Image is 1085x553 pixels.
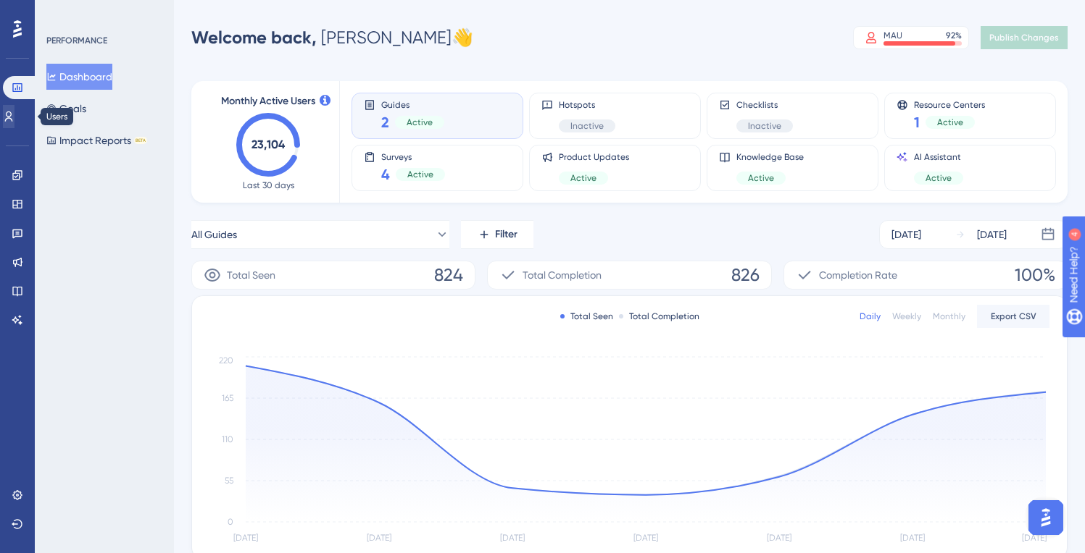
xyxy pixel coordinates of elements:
[731,263,760,287] span: 826
[228,517,233,527] tspan: 0
[191,27,317,48] span: Welcome back,
[191,26,473,49] div: [PERSON_NAME] 👋
[225,476,233,486] tspan: 55
[46,64,112,90] button: Dashboard
[46,35,107,46] div: PERFORMANCE
[892,311,921,322] div: Weekly
[367,533,391,543] tspan: [DATE]
[860,311,881,322] div: Daily
[570,120,604,132] span: Inactive
[767,533,791,543] tspan: [DATE]
[926,172,952,184] span: Active
[991,311,1036,322] span: Export CSV
[407,169,433,180] span: Active
[495,226,517,243] span: Filter
[933,311,965,322] div: Monthly
[251,138,286,151] text: 23,104
[736,151,804,163] span: Knowledge Base
[191,226,237,243] span: All Guides
[243,180,294,191] span: Last 30 days
[619,311,699,322] div: Total Completion
[523,266,602,284] span: Total Completion
[819,266,897,284] span: Completion Rate
[381,164,390,185] span: 4
[914,112,920,132] span: 1
[977,305,1049,328] button: Export CSV
[914,151,963,163] span: AI Assistant
[736,99,793,111] span: Checklists
[222,393,233,403] tspan: 165
[559,99,615,111] span: Hotspots
[134,137,147,144] div: BETA
[233,533,258,543] tspan: [DATE]
[461,220,533,249] button: Filter
[560,311,613,322] div: Total Seen
[46,96,86,122] button: Goals
[559,151,629,163] span: Product Updates
[914,99,985,109] span: Resource Centers
[222,434,233,444] tspan: 110
[407,117,433,128] span: Active
[34,4,91,21] span: Need Help?
[748,172,774,184] span: Active
[946,30,962,41] div: 92 %
[1024,496,1068,539] iframe: UserGuiding AI Assistant Launcher
[221,93,315,110] span: Monthly Active Users
[381,99,444,109] span: Guides
[900,533,925,543] tspan: [DATE]
[570,172,596,184] span: Active
[381,112,389,132] span: 2
[227,266,275,284] span: Total Seen
[219,355,233,366] tspan: 220
[500,533,525,543] tspan: [DATE]
[1015,263,1055,287] span: 100%
[977,226,1007,243] div: [DATE]
[434,263,463,287] span: 824
[1022,533,1047,543] tspan: [DATE]
[46,127,147,153] button: Impact ReportsBETA
[891,226,921,243] div: [DATE]
[191,220,449,249] button: All Guides
[381,151,445,161] span: Surveys
[101,7,105,19] div: 4
[633,533,658,543] tspan: [DATE]
[981,26,1068,49] button: Publish Changes
[937,117,963,128] span: Active
[884,30,902,41] div: MAU
[748,120,781,132] span: Inactive
[989,32,1059,43] span: Publish Changes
